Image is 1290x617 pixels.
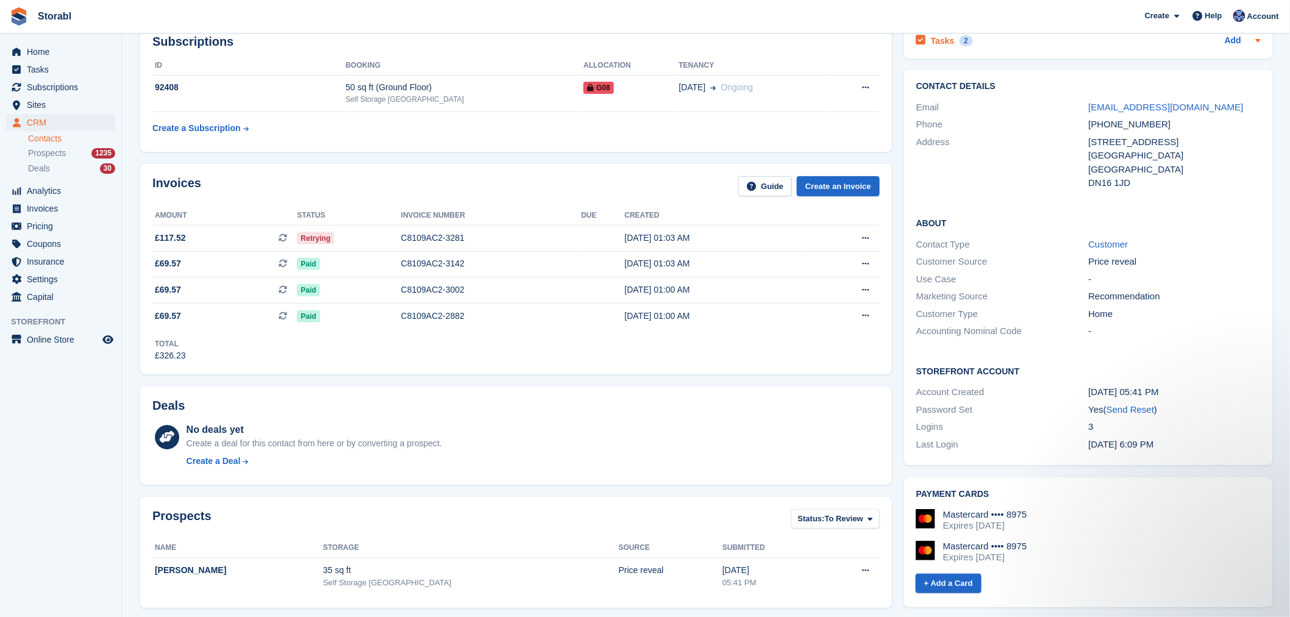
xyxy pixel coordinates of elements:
[916,365,1261,377] h2: Storefront Account
[1089,135,1261,149] div: [STREET_ADDRESS]
[1089,290,1261,304] div: Recommendation
[27,253,100,270] span: Insurance
[916,118,1089,132] div: Phone
[1089,102,1244,112] a: [EMAIL_ADDRESS][DOMAIN_NAME]
[6,253,115,270] a: menu
[155,284,181,296] span: £69.57
[916,290,1089,304] div: Marketing Source
[6,271,115,288] a: menu
[916,82,1261,91] h2: Contact Details
[187,437,442,450] div: Create a deal for this contact from here or by converting a prospect.
[1089,307,1261,321] div: Home
[27,235,100,252] span: Coupons
[323,538,619,558] th: Storage
[27,218,100,235] span: Pricing
[625,257,808,270] div: [DATE] 01:03 AM
[28,162,115,175] a: Deals 30
[6,331,115,348] a: menu
[6,218,115,235] a: menu
[323,577,619,589] div: Self Storage [GEOGRAPHIC_DATA]
[679,81,706,94] span: [DATE]
[27,200,100,217] span: Invoices
[679,56,829,76] th: Tenancy
[297,310,319,323] span: Paid
[1089,239,1128,249] a: Customer
[401,257,582,270] div: C8109AC2-3142
[916,420,1089,434] div: Logins
[738,176,792,196] a: Guide
[916,307,1089,321] div: Customer Type
[6,235,115,252] a: menu
[825,513,863,525] span: To Review
[583,56,679,76] th: Allocation
[152,538,323,558] th: Name
[11,316,121,328] span: Storefront
[297,232,334,244] span: Retrying
[155,564,323,577] div: [PERSON_NAME]
[916,490,1261,499] h2: Payment cards
[960,35,974,46] div: 2
[625,232,808,244] div: [DATE] 01:03 AM
[100,163,115,174] div: 30
[346,56,583,76] th: Booking
[187,423,442,437] div: No deals yet
[583,82,614,94] span: G08
[625,284,808,296] div: [DATE] 01:00 AM
[619,564,722,577] div: Price reveal
[1247,10,1279,23] span: Account
[6,43,115,60] a: menu
[1089,439,1154,449] time: 2025-06-24 17:09:03 UTC
[1089,420,1261,434] div: 3
[6,200,115,217] a: menu
[27,79,100,96] span: Subscriptions
[1089,273,1261,287] div: -
[152,117,249,140] a: Create a Subscription
[721,82,754,92] span: Ongoing
[619,538,722,558] th: Source
[152,399,185,413] h2: Deals
[152,509,212,532] h2: Prospects
[916,385,1089,399] div: Account Created
[1089,255,1261,269] div: Price reveal
[401,206,582,226] th: Invoice number
[916,324,1089,338] div: Accounting Nominal Code
[28,163,50,174] span: Deals
[722,564,821,577] div: [DATE]
[152,176,201,196] h2: Invoices
[401,232,582,244] div: C8109AC2-3281
[155,232,186,244] span: £117.52
[797,176,880,196] a: Create an Invoice
[27,331,100,348] span: Online Store
[943,541,1027,552] div: Mastercard •••• 8975
[916,255,1089,269] div: Customer Source
[1233,10,1245,22] img: Tegan Ewart
[27,96,100,113] span: Sites
[27,114,100,131] span: CRM
[28,133,115,144] a: Contacts
[916,438,1089,452] div: Last Login
[1205,10,1222,22] span: Help
[27,182,100,199] span: Analytics
[1089,176,1261,190] div: DN16 1JD
[6,79,115,96] a: menu
[581,206,624,226] th: Due
[27,271,100,288] span: Settings
[943,520,1027,531] div: Expires [DATE]
[155,338,186,349] div: Total
[155,310,181,323] span: £69.57
[916,238,1089,252] div: Contact Type
[1089,149,1261,163] div: [GEOGRAPHIC_DATA]
[916,273,1089,287] div: Use Case
[625,310,808,323] div: [DATE] 01:00 AM
[187,455,442,468] a: Create a Deal
[346,94,583,105] div: Self Storage [GEOGRAPHIC_DATA]
[28,148,66,159] span: Prospects
[297,258,319,270] span: Paid
[27,61,100,78] span: Tasks
[6,61,115,78] a: menu
[916,101,1089,115] div: Email
[625,206,808,226] th: Created
[297,206,401,226] th: Status
[101,332,115,347] a: Preview store
[722,577,821,589] div: 05:41 PM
